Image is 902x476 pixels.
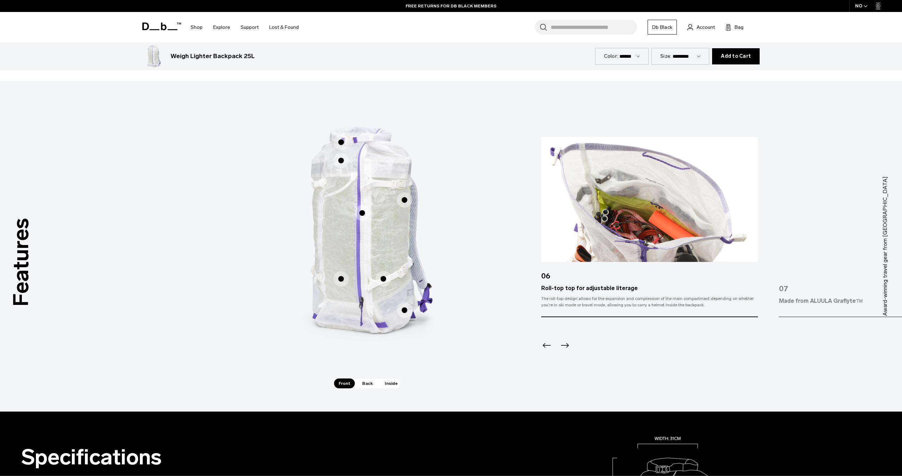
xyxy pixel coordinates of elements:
label: Size: [660,52,671,60]
h3: Features [5,218,37,307]
label: Color: [604,52,618,60]
img: Weigh_Lighter_Backpack_25L_1.png [142,45,165,68]
a: Explore [213,15,230,40]
a: Shop [191,15,203,40]
div: The roll-top design allows for the expansion and compression of the main compartment depending on... [541,295,758,308]
div: Roll-top top for adjustable literage [541,284,758,293]
span: Back [358,378,377,388]
span: Bag [735,24,743,31]
div: Next slide [559,340,569,355]
div: 1 / 3 [261,104,472,378]
a: Db Black [648,20,677,35]
div: 6 / 7 [541,137,758,317]
a: Support [241,15,259,40]
span: Inside [380,378,402,388]
a: FREE RETURNS FOR DB BLACK MEMBERS [406,3,496,9]
a: Account [687,23,715,31]
span: Front [334,378,355,388]
button: Bag [725,23,743,31]
div: Previous slide [541,340,551,355]
span: Account [697,24,715,31]
button: Add to Cart [712,48,760,64]
a: Lost & Found [269,15,299,40]
nav: Main Navigation [185,12,304,43]
h3: Weigh Lighter Backpack 25L [171,52,255,61]
h2: Specifications [21,445,409,469]
span: Add to Cart [721,54,751,59]
div: 06 [541,262,758,284]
